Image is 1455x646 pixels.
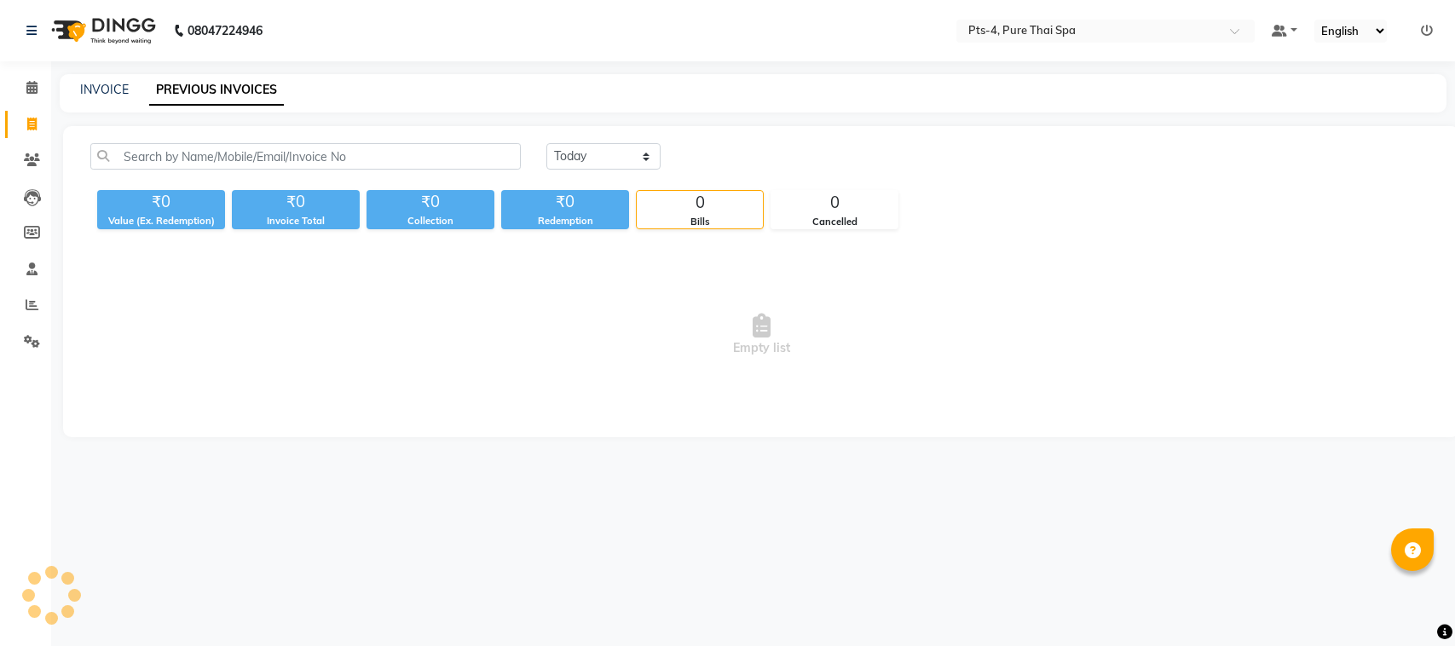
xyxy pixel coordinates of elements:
div: Bills [637,215,763,229]
a: PREVIOUS INVOICES [149,75,284,106]
div: ₹0 [232,190,360,214]
div: Invoice Total [232,214,360,228]
img: logo [43,7,160,55]
span: Empty list [90,250,1432,420]
div: Redemption [501,214,629,228]
div: 0 [771,191,898,215]
b: 08047224946 [188,7,263,55]
iframe: chat widget [1383,578,1438,629]
div: Cancelled [771,215,898,229]
a: INVOICE [80,82,129,97]
div: ₹0 [501,190,629,214]
input: Search by Name/Mobile/Email/Invoice No [90,143,521,170]
div: ₹0 [367,190,494,214]
div: 0 [637,191,763,215]
div: Collection [367,214,494,228]
div: ₹0 [97,190,225,214]
div: Value (Ex. Redemption) [97,214,225,228]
